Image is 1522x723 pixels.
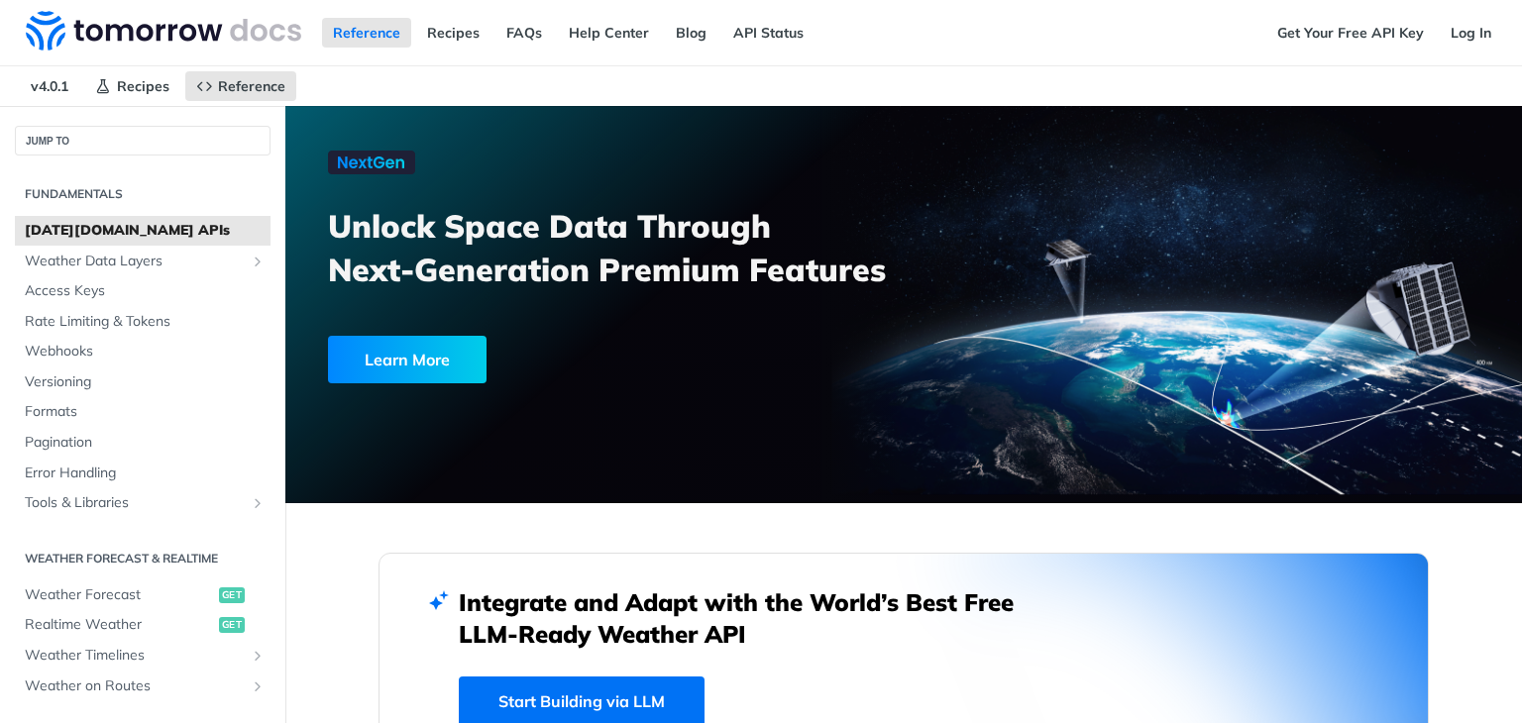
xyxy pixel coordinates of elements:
button: Show subpages for Tools & Libraries [250,495,266,511]
h2: Weather Forecast & realtime [15,550,271,568]
span: Realtime Weather [25,615,214,635]
span: Access Keys [25,281,266,301]
button: Show subpages for Weather on Routes [250,678,266,694]
a: Help Center [558,18,660,48]
a: Weather Forecastget [15,580,271,610]
a: Realtime Weatherget [15,610,271,640]
span: Rate Limiting & Tokens [25,312,266,332]
span: Weather on Routes [25,676,245,696]
a: Error Handling [15,459,271,488]
a: Learn More [328,336,806,383]
a: Formats [15,397,271,427]
h2: Integrate and Adapt with the World’s Best Free LLM-Ready Weather API [459,586,1043,650]
img: Tomorrow.io Weather API Docs [26,11,301,51]
a: Log In [1440,18,1502,48]
a: Reference [322,18,411,48]
span: get [219,587,245,603]
button: JUMP TO [15,126,271,155]
button: Show subpages for Weather Timelines [250,648,266,664]
a: Pagination [15,428,271,458]
a: Access Keys [15,276,271,306]
button: Show subpages for Weather Data Layers [250,254,266,269]
a: Get Your Free API Key [1266,18,1435,48]
a: Tools & LibrariesShow subpages for Tools & Libraries [15,488,271,518]
a: Reference [185,71,296,101]
a: FAQs [495,18,553,48]
img: NextGen [328,151,415,174]
a: Versioning [15,367,271,397]
a: Webhooks [15,337,271,366]
span: get [219,617,245,633]
a: [DATE][DOMAIN_NAME] APIs [15,216,271,246]
span: Weather Data Layers [25,252,245,271]
span: Versioning [25,372,266,392]
a: Rate Limiting & Tokens [15,307,271,337]
a: Recipes [416,18,490,48]
span: Tools & Libraries [25,493,245,513]
a: Recipes [84,71,180,101]
span: Formats [25,402,266,422]
div: Learn More [328,336,487,383]
span: v4.0.1 [20,71,79,101]
a: API Status [722,18,815,48]
span: Webhooks [25,342,266,361]
a: Weather on RoutesShow subpages for Weather on Routes [15,671,271,701]
a: Weather Data LayersShow subpages for Weather Data Layers [15,247,271,276]
span: Weather Timelines [25,646,245,666]
h3: Unlock Space Data Through Next-Generation Premium Features [328,204,925,291]
span: Error Handling [25,464,266,483]
span: Weather Forecast [25,585,214,605]
span: [DATE][DOMAIN_NAME] APIs [25,221,266,241]
span: Recipes [117,77,169,95]
span: Pagination [25,433,266,453]
a: Blog [665,18,717,48]
h2: Fundamentals [15,185,271,203]
span: Reference [218,77,285,95]
a: Weather TimelinesShow subpages for Weather Timelines [15,641,271,671]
